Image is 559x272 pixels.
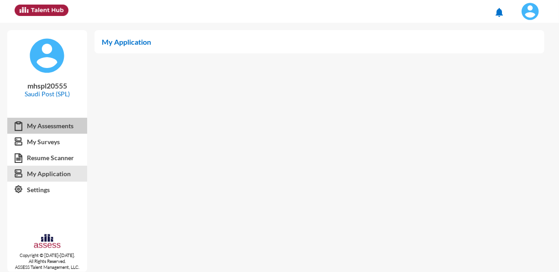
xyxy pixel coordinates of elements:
p: Copyright © [DATE]-[DATE]. All Rights Reserved. ASSESS Talent Management, LLC. [7,252,87,270]
a: Resume Scanner [7,150,87,166]
img: assesscompany-logo.png [33,233,61,251]
a: My Application [7,166,87,182]
mat-icon: notifications [494,7,505,18]
a: Settings [7,182,87,198]
p: mhspl20555 [15,81,80,90]
img: default%20profile%20image.svg [29,37,65,74]
a: My Surveys [7,134,87,150]
a: My Assessments [7,118,87,134]
p: Saudi Post (SPL) [15,90,80,98]
p: My Application [102,37,537,46]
